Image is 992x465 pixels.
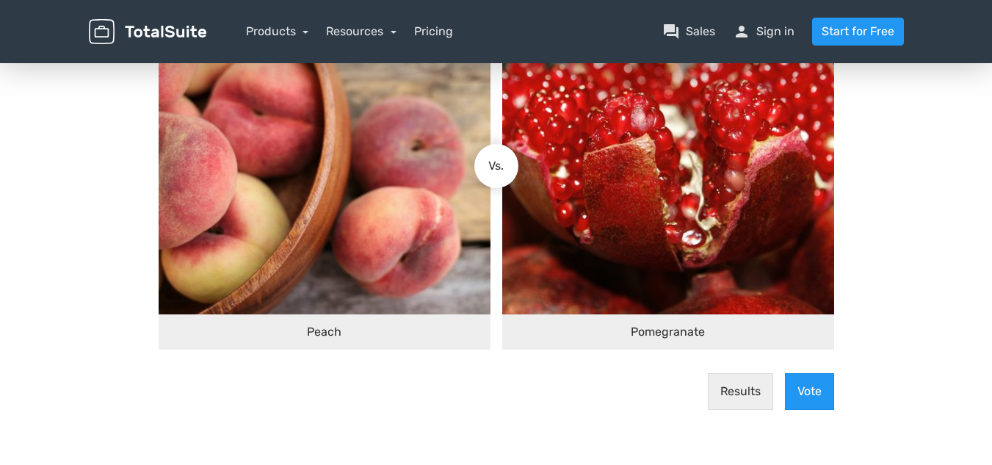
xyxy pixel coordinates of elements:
[307,400,341,417] span: Peach
[414,23,453,40] a: Pricing
[246,24,309,38] a: Products
[733,23,794,40] a: personSign in
[488,234,504,251] span: Vs.
[662,23,715,40] a: question_answerSales
[631,400,705,417] span: Pomegranate
[89,19,206,45] img: TotalSuite for WordPress
[159,29,834,47] p: What's your favorite fruit?
[326,24,397,38] a: Resources
[733,23,750,40] span: person
[662,23,680,40] span: question_answer
[502,59,834,391] img: pomegranate-196800_1920-500x500.jpg
[812,18,904,46] a: Start for Free
[159,59,490,391] img: peach-3314679_1920-500x500.jpg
